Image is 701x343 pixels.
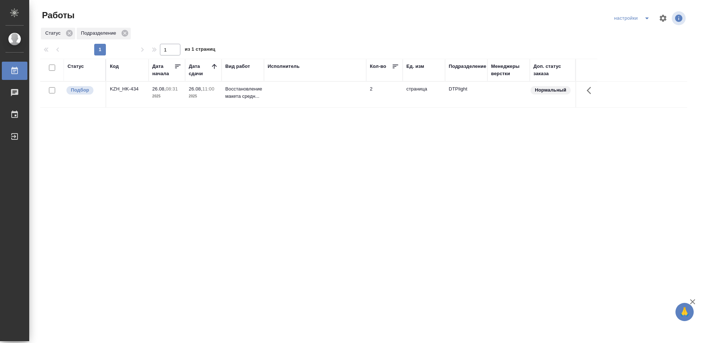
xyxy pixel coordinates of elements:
div: Ед. изм [406,63,424,70]
div: Дата начала [152,63,174,77]
button: Здесь прячутся важные кнопки [582,82,600,99]
td: страница [403,82,445,107]
span: Посмотреть информацию [672,11,687,25]
p: Нормальный [535,86,566,94]
span: 🙏 [678,304,691,320]
p: Статус [45,30,63,37]
p: 26.08, [189,86,202,92]
span: Работы [40,9,74,21]
p: 2025 [152,93,181,100]
div: Дата сдачи [189,63,211,77]
p: Подбор [71,86,89,94]
p: 2025 [189,93,218,100]
button: 🙏 [675,303,694,321]
div: Подразделение [449,63,486,70]
div: Доп. статус заказа [533,63,572,77]
div: Можно подбирать исполнителей [66,85,102,95]
span: Настроить таблицу [654,9,672,27]
div: Кол-во [370,63,386,70]
div: Код [110,63,119,70]
div: Исполнитель [268,63,300,70]
div: KZH_HK-434 [110,85,145,93]
div: Подразделение [77,28,131,39]
div: Вид работ [225,63,250,70]
span: из 1 страниц [185,45,215,55]
td: 2 [366,82,403,107]
p: Восстановление макета средн... [225,85,260,100]
div: split button [612,12,654,24]
p: 08:31 [166,86,178,92]
p: 26.08, [152,86,166,92]
div: Менеджеры верстки [491,63,526,77]
p: 11:00 [202,86,214,92]
div: Статус [68,63,84,70]
p: Подразделение [81,30,119,37]
td: DTPlight [445,82,487,107]
div: Статус [41,28,75,39]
